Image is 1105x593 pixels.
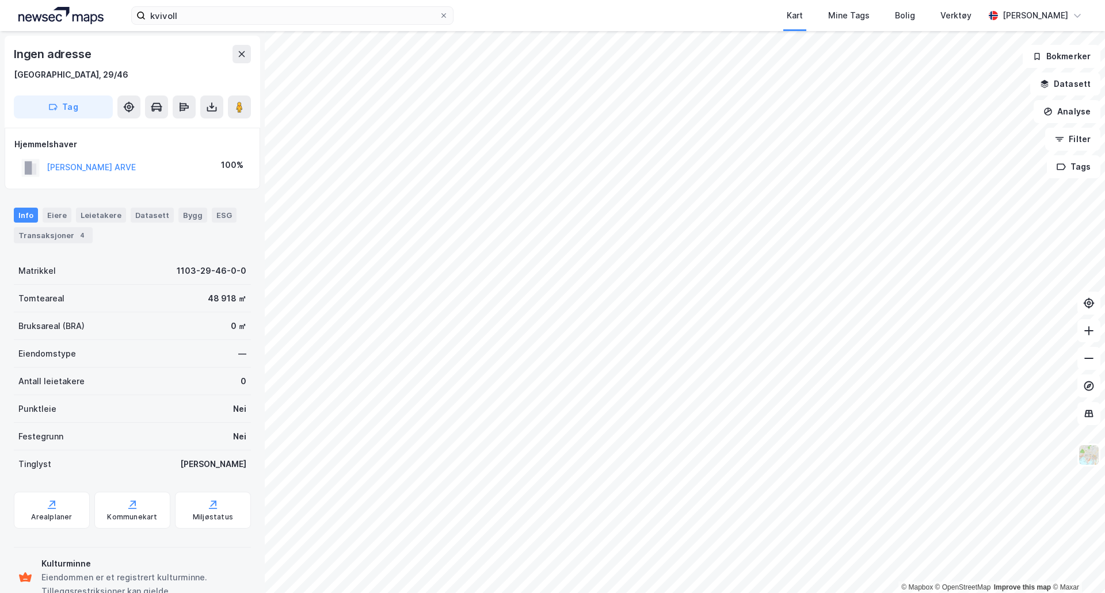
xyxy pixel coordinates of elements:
div: 48 918 ㎡ [208,292,246,305]
a: Mapbox [901,583,933,591]
button: Filter [1045,128,1100,151]
div: Kontrollprogram for chat [1047,538,1105,593]
div: Info [14,208,38,223]
div: Matrikkel [18,264,56,278]
div: Bygg [178,208,207,223]
div: Transaksjoner [14,227,93,243]
div: Nei [233,430,246,443]
iframe: Chat Widget [1047,538,1105,593]
div: Hjemmelshaver [14,137,250,151]
div: Tinglyst [18,457,51,471]
div: Kommunekart [107,512,157,522]
button: Tags [1047,155,1100,178]
div: 100% [221,158,243,172]
div: Bruksareal (BRA) [18,319,85,333]
div: Miljøstatus [193,512,233,522]
div: Datasett [131,208,174,223]
img: logo.a4113a55bc3d86da70a041830d287a7e.svg [18,7,104,24]
div: Mine Tags [828,9,870,22]
div: [PERSON_NAME] [180,457,246,471]
button: Bokmerker [1023,45,1100,68]
a: OpenStreetMap [935,583,991,591]
div: Leietakere [76,208,126,223]
div: Festegrunn [18,430,63,443]
div: Verktøy [940,9,971,22]
a: Improve this map [994,583,1051,591]
div: Ingen adresse [14,45,93,63]
div: Kart [787,9,803,22]
div: Bolig [895,9,915,22]
div: 0 [241,374,246,388]
img: Z [1078,444,1100,466]
input: Søk på adresse, matrikkel, gårdeiere, leietakere eller personer [146,7,439,24]
div: Eiendomstype [18,347,76,361]
div: Eiere [43,208,71,223]
div: Kulturminne [41,557,246,571]
div: Antall leietakere [18,374,85,388]
div: 0 ㎡ [231,319,246,333]
div: 4 [77,229,88,241]
div: Punktleie [18,402,56,416]
div: — [238,347,246,361]
div: Nei [233,402,246,416]
div: ESG [212,208,237,223]
button: Tag [14,95,113,118]
div: Tomteareal [18,292,64,305]
div: [PERSON_NAME] [1003,9,1068,22]
button: Analyse [1034,100,1100,123]
div: Arealplaner [31,512,72,522]
div: [GEOGRAPHIC_DATA], 29/46 [14,68,128,82]
div: 1103-29-46-0-0 [177,264,246,278]
button: Datasett [1030,72,1100,95]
